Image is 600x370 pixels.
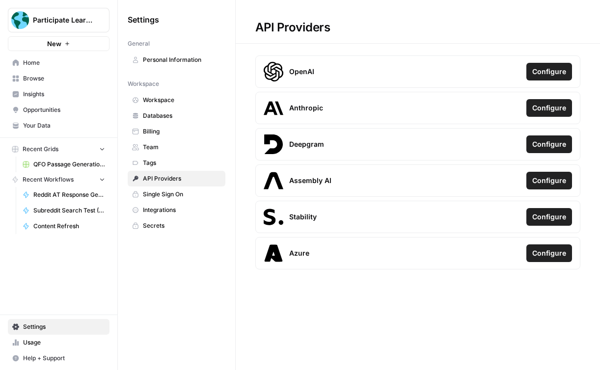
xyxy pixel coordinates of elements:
[23,121,105,130] span: Your Data
[23,175,74,184] span: Recent Workflows
[289,248,309,258] span: Azure
[128,186,225,202] a: Single Sign On
[143,55,221,64] span: Personal Information
[143,190,221,199] span: Single Sign On
[128,79,159,88] span: Workspace
[289,67,314,77] span: OpenAI
[289,176,331,185] span: Assembly AI
[8,55,109,71] a: Home
[18,187,109,203] a: Reddit AT Response Generator
[532,103,566,113] span: Configure
[128,124,225,139] a: Billing
[23,106,105,114] span: Opportunities
[23,74,105,83] span: Browse
[23,145,58,154] span: Recent Grids
[143,127,221,136] span: Billing
[143,221,221,230] span: Secrets
[33,190,105,199] span: Reddit AT Response Generator
[18,203,109,218] a: Subreddit Search Test (Do not run)
[143,174,221,183] span: API Providers
[8,350,109,366] button: Help + Support
[33,15,92,25] span: Participate Learning
[33,160,105,169] span: QFO Passage Generation Grid
[33,206,105,215] span: Subreddit Search Test (Do not run)
[18,218,109,234] a: Content Refresh
[143,143,221,152] span: Team
[128,14,159,26] span: Settings
[128,202,225,218] a: Integrations
[532,176,566,185] span: Configure
[8,71,109,86] a: Browse
[143,96,221,105] span: Workspace
[8,118,109,133] a: Your Data
[23,90,105,99] span: Insights
[526,99,572,117] button: Configure
[128,171,225,186] a: API Providers
[8,86,109,102] a: Insights
[526,172,572,189] button: Configure
[23,338,105,347] span: Usage
[47,39,61,49] span: New
[143,159,221,167] span: Tags
[289,139,324,149] span: Deepgram
[128,92,225,108] a: Workspace
[128,139,225,155] a: Team
[128,155,225,171] a: Tags
[18,157,109,172] a: QFO Passage Generation Grid
[8,8,109,32] button: Workspace: Participate Learning
[289,103,323,113] span: Anthropic
[128,39,150,48] span: General
[8,36,109,51] button: New
[23,322,105,331] span: Settings
[532,139,566,149] span: Configure
[11,11,29,29] img: Participate Learning Logo
[23,58,105,67] span: Home
[128,52,225,68] a: Personal Information
[8,319,109,335] a: Settings
[8,172,109,187] button: Recent Workflows
[23,354,105,363] span: Help + Support
[289,212,317,222] span: Stability
[526,63,572,80] button: Configure
[532,67,566,77] span: Configure
[526,135,572,153] button: Configure
[128,108,225,124] a: Databases
[526,208,572,226] button: Configure
[236,20,350,35] div: API Providers
[143,111,221,120] span: Databases
[8,142,109,157] button: Recent Grids
[532,212,566,222] span: Configure
[532,248,566,258] span: Configure
[143,206,221,214] span: Integrations
[128,218,225,234] a: Secrets
[33,222,105,231] span: Content Refresh
[8,335,109,350] a: Usage
[8,102,109,118] a: Opportunities
[526,244,572,262] button: Configure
